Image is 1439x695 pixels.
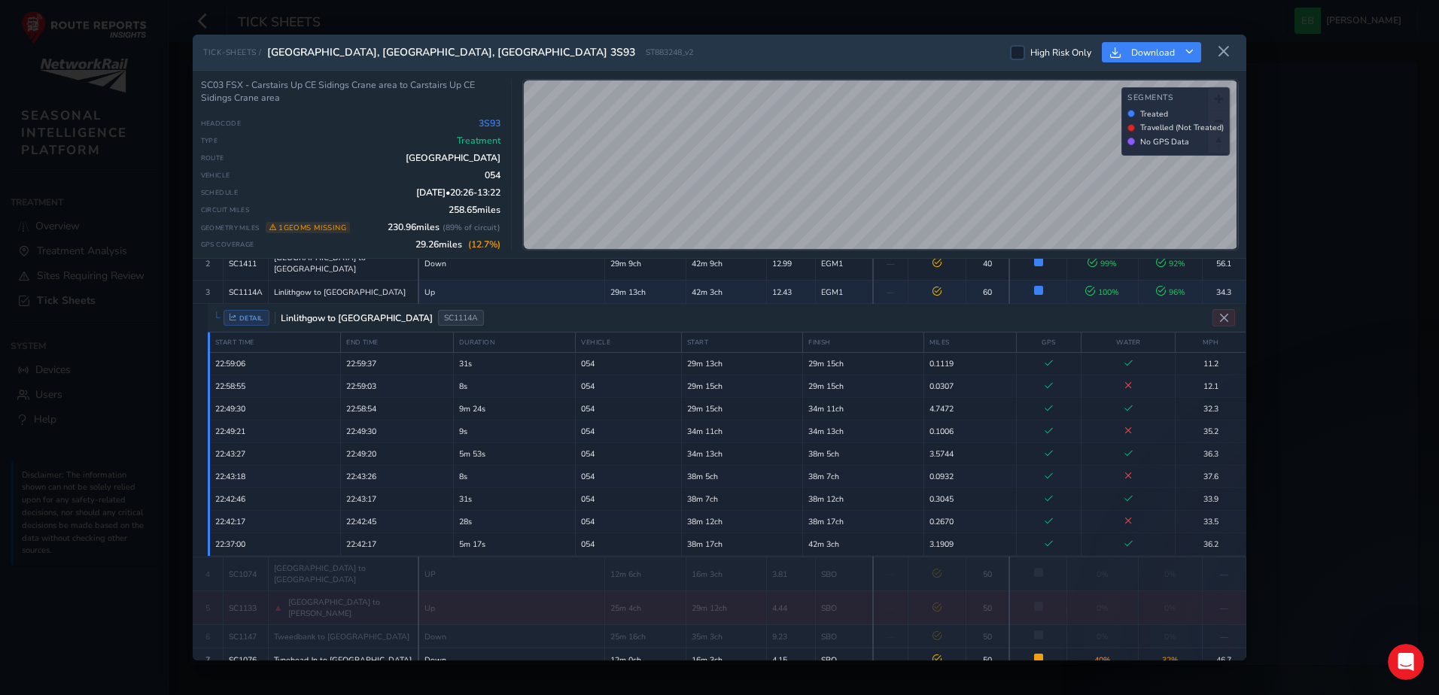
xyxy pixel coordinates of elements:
td: 0.1006 [924,420,1016,443]
td: 38m 12ch [803,488,924,511]
td: 8s [453,375,576,398]
td: 22:43:17 [341,488,454,511]
span: 0% [1164,569,1176,580]
td: 42m 9ch [686,247,767,281]
td: 22:43:18 [209,466,341,488]
td: Down [418,625,605,648]
td: 22:58:55 [209,375,341,398]
td: 29m 15ch [803,353,924,375]
span: 4 [205,569,210,580]
td: 50 [966,625,1009,648]
span: — [887,258,895,269]
td: — [1203,557,1246,591]
td: 50 [966,591,1009,625]
span: ( 12.7 %) [468,238,500,250]
span: 96 % [1156,287,1185,298]
td: 054 [576,511,682,533]
span: SC1114A [438,310,484,326]
td: 9m 24s [453,398,576,420]
span: 2 [205,258,210,269]
td: 22:59:37 [341,353,454,375]
td: 38m 17ch [681,533,802,556]
span: — [887,631,895,642]
td: 054 [576,398,682,420]
span: DETAIL [224,310,269,326]
span: 100 % [1085,287,1119,298]
span: 258.65 miles [449,204,500,216]
span: 3 [205,287,210,298]
td: 33.5 [1176,511,1246,533]
td: 31s [453,353,576,375]
span: — [887,287,895,298]
h4: Segments [1127,93,1224,103]
span: Treated [1140,108,1168,120]
span: 1 geoms missing [266,222,351,233]
td: 60 [966,281,1009,304]
span: 3S93 [479,117,500,129]
span: Travelled (Not Treated) [1140,122,1224,133]
td: 38m 7ch [803,466,924,488]
td: 36.3 [1176,443,1246,466]
td: 22:42:17 [209,511,341,533]
span: 0% [1164,631,1176,642]
td: Up [418,591,605,625]
span: 0% [1097,631,1109,642]
td: 0.0307 [924,375,1016,398]
td: 22:43:26 [341,466,454,488]
td: 29m 13ch [605,281,686,304]
th: START TIME [209,332,341,353]
span: Linlithgow to [GEOGRAPHIC_DATA] [274,287,406,298]
td: 22:49:30 [341,420,454,443]
th: VEHICLE [576,332,682,353]
td: 054 [576,375,682,398]
td: 16m 3ch [686,557,767,591]
td: 29m 9ch [605,247,686,281]
td: 56.1 [1203,247,1246,281]
td: Down [418,247,605,281]
td: 31s [453,488,576,511]
td: 29m 15ch [681,398,802,420]
td: 0.0932 [924,466,1016,488]
span: 99 % [1088,258,1117,269]
th: MILES [924,332,1016,353]
td: 3.81 [767,557,816,591]
td: 22:49:30 [209,398,341,420]
div: SC03 FSX - Carstairs Up CE Sidings Crane area to Carstairs Up CE Sidings Crane area [201,79,501,105]
td: 36.2 [1176,533,1246,556]
td: 22:42:46 [209,488,341,511]
th: WATER [1082,332,1176,353]
td: 34m 13ch [803,420,924,443]
td: — [1203,591,1246,625]
td: 22:49:20 [341,443,454,466]
th: GPS [1016,332,1082,353]
span: [GEOGRAPHIC_DATA] [406,152,500,164]
td: SC1147 [223,625,268,648]
td: 40 [966,247,1009,281]
td: SC1133 [223,591,268,625]
span: GPS Coverage [201,240,254,249]
td: 0.1119 [924,353,1016,375]
td: 0.2670 [924,511,1016,533]
td: 22:59:06 [209,353,341,375]
td: 50 [966,557,1009,591]
td: 35.2 [1176,420,1246,443]
span: Circuit Miles [201,205,250,214]
td: 42m 3ch [803,533,924,556]
span: 29.26 miles [415,238,500,250]
td: 054 [576,420,682,443]
td: 29m 15ch [681,375,802,398]
span: 5 [205,602,210,614]
span: — [887,569,895,580]
td: 8s [453,466,576,488]
td: 12m 6ch [605,557,686,591]
td: 38m 7ch [681,488,802,511]
td: 12.43 [767,281,816,304]
td: SC1411 [223,247,268,281]
td: 5m 17s [453,533,576,556]
td: 29m 13ch [681,353,802,375]
td: 34m 11ch [803,398,924,420]
td: 38m 5ch [681,466,802,488]
th: MPH [1176,332,1246,353]
td: 4.7472 [924,398,1016,420]
td: 054 [576,353,682,375]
